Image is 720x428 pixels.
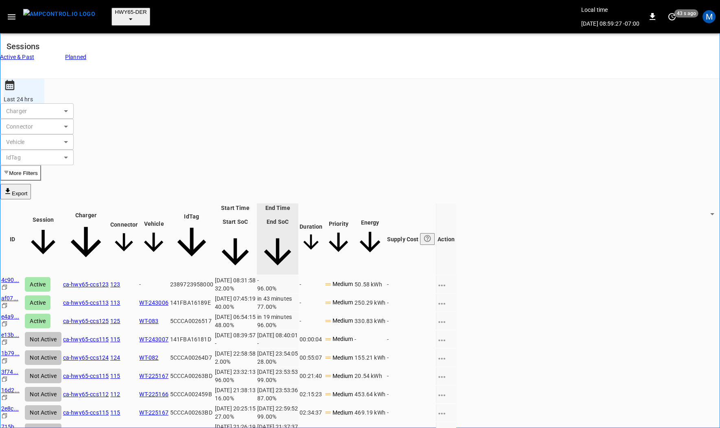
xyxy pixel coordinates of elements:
span: Connector [110,221,138,257]
td: 5CCCA002459B [170,386,214,403]
div: charging session options [437,354,456,362]
a: e4a9... [1,313,19,320]
div: 27.00% [215,413,256,421]
td: 2389723958000 [170,275,214,293]
td: 00:55:07 [299,349,323,366]
div: Start Time [215,204,256,226]
a: af07... [1,295,18,301]
div: Not Active [25,369,61,383]
td: - [139,275,169,293]
div: copy [1,376,23,384]
a: WT-243006 [139,299,168,306]
td: 469.19 kWh [354,404,386,421]
a: ca-hwy65-ccs115 [63,336,109,343]
td: 5CCCA00264D7 [170,349,214,366]
th: ID [1,203,24,275]
div: [DATE] 23:53:36 [257,386,298,402]
td: 5CCCA0026517 [170,312,214,330]
td: 5CCCA00263BD [170,404,214,421]
span: Energy [355,219,385,259]
div: copy [1,284,23,293]
div: 28.00% [257,358,298,366]
div: - [215,339,256,347]
a: ca-hwy65-ccs115 [63,409,109,416]
div: [DATE] 21:38:13 [215,386,256,402]
span: Session [25,216,61,262]
td: - [387,386,435,403]
button: menu [20,7,98,27]
a: 115 [110,373,120,379]
a: ca-hwy65-ccs125 [63,318,109,324]
p: Medium [324,317,353,325]
div: Active [25,295,50,310]
div: 87.00% [257,394,298,402]
span: IdTag [170,213,213,265]
a: WT-225166 [139,391,168,397]
div: [DATE] 08:40:01 [257,331,298,347]
td: 141FBA16189E [170,294,214,311]
a: 3f74... [1,369,18,375]
span: End TimeEnd SoC [257,204,298,273]
td: - [387,330,435,348]
td: 02:34:37 [299,404,323,421]
p: Medium [324,354,353,362]
button: set refresh interval [665,10,678,23]
a: WT-225167 [139,373,168,379]
a: ca-hwy65-ccs112 [63,391,109,397]
a: 123 [110,281,120,288]
a: 125 [110,318,120,324]
div: [DATE] 08:39:57 [215,331,256,347]
td: - [299,294,323,311]
td: 250.29 kWh [354,294,386,311]
span: Charger [63,212,109,266]
span: Duration [300,223,322,255]
a: ca-hwy65-ccs124 [63,354,109,361]
div: [DATE] 06:54:15 [215,313,256,329]
div: [DATE] 08:31:58 [215,276,256,293]
p: Medium [324,280,353,288]
a: 1b79... [1,350,20,356]
div: [DATE] 23:54:05 [257,349,298,366]
div: 99.00% [257,376,298,384]
div: Not Active [25,332,61,347]
td: - [387,275,435,293]
span: Start TimeStart SoC [215,204,256,273]
div: Not Active [25,405,61,420]
button: HWY65-DER [112,8,150,26]
div: profile-icon [702,10,716,23]
a: WT-083 [139,318,158,324]
div: copy [1,413,23,421]
div: [DATE] 22:59:52 [257,404,298,421]
a: 112 [110,391,120,397]
a: ca-hwy65-ccs115 [63,373,109,379]
button: Export [0,184,31,199]
div: 96.00% [215,376,256,384]
p: Start SoC [215,218,256,226]
a: 16d2... [1,387,20,393]
span: Vehicle [139,221,168,258]
div: [DATE] 22:58:58 [215,349,256,366]
td: - [387,367,435,385]
div: 77.00% [257,303,298,311]
div: charging session options [437,299,456,307]
div: [DATE] 23:32:13 [215,368,256,384]
div: charging session options [437,408,456,417]
div: copy [1,339,23,347]
a: ca-hwy65-ccs113 [63,299,109,306]
a: 124 [110,354,120,361]
td: - [387,404,435,421]
div: [DATE] 20:25:15 [215,404,256,421]
a: 4c90... [1,277,19,283]
div: in 19 minutes [257,313,298,329]
td: 5CCCA00263BD [170,367,214,385]
a: e13b... [1,332,19,338]
span: 43 s ago [674,9,698,17]
span: HWY65-DER [115,9,147,15]
div: - [257,339,298,347]
div: copy [1,394,23,403]
div: copy [1,302,23,311]
div: in 43 minutes [257,295,298,311]
td: 20.54 kWh [354,367,386,385]
td: 02:15:23 [299,386,323,403]
td: - [387,349,435,366]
